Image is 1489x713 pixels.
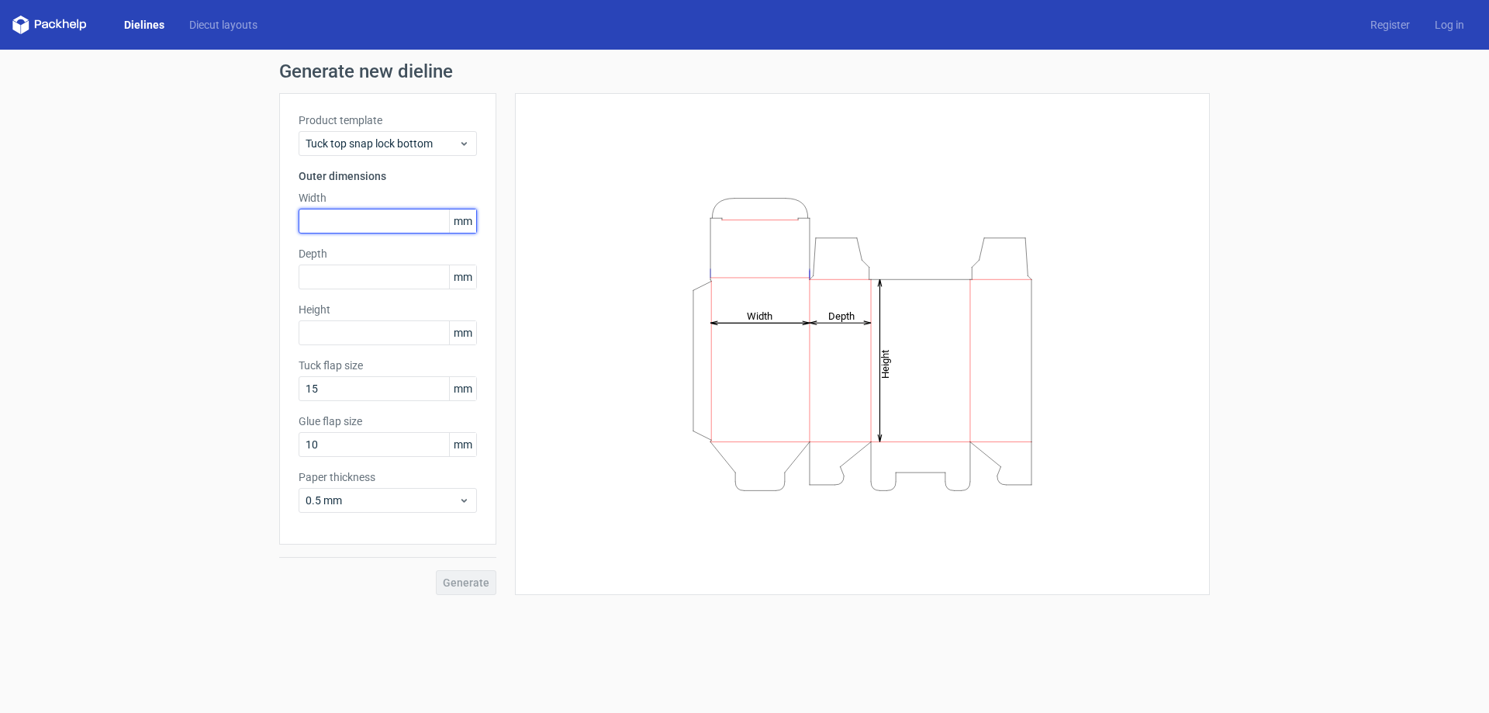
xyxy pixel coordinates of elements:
[1422,17,1477,33] a: Log in
[299,414,477,429] label: Glue flap size
[299,469,477,485] label: Paper thickness
[449,265,476,289] span: mm
[449,377,476,400] span: mm
[299,358,477,373] label: Tuck flap size
[879,349,891,378] tspan: Height
[177,17,270,33] a: Diecut layouts
[1358,17,1422,33] a: Register
[299,190,477,206] label: Width
[449,209,476,233] span: mm
[306,493,458,508] span: 0.5 mm
[299,246,477,261] label: Depth
[299,168,477,184] h3: Outer dimensions
[747,310,772,321] tspan: Width
[449,321,476,344] span: mm
[828,310,855,321] tspan: Depth
[299,112,477,128] label: Product template
[279,62,1210,81] h1: Generate new dieline
[306,136,458,151] span: Tuck top snap lock bottom
[449,433,476,456] span: mm
[299,302,477,317] label: Height
[112,17,177,33] a: Dielines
